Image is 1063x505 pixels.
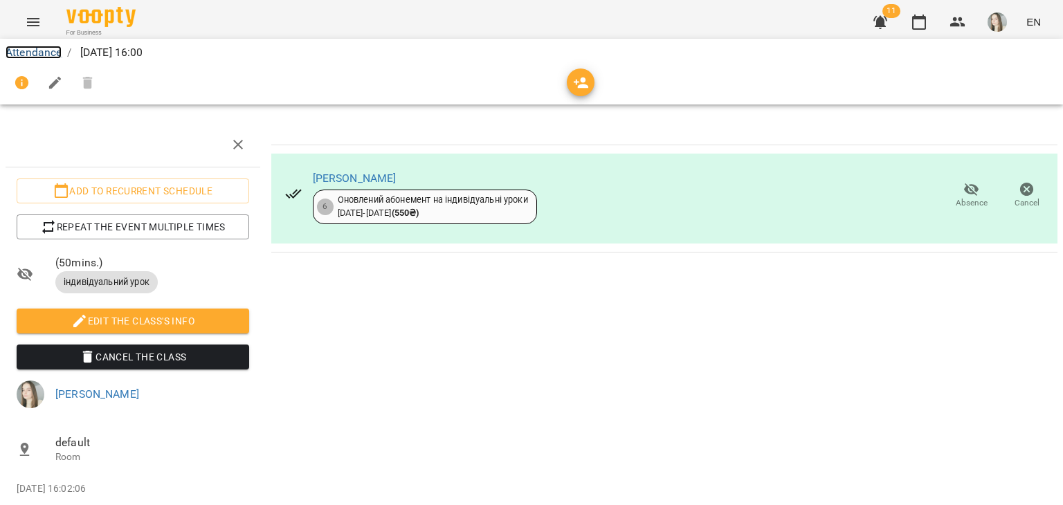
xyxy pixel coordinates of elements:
[1021,9,1046,35] button: EN
[392,208,419,218] b: ( 550 ₴ )
[313,172,397,185] a: [PERSON_NAME]
[66,28,136,37] span: For Business
[55,255,249,271] span: ( 50 mins. )
[6,44,1057,61] nav: breadcrumb
[67,44,71,61] li: /
[78,44,143,61] p: [DATE] 16:00
[17,380,44,408] img: a8d7fb5a1d89beb58b3ded8a11ed441a.jpeg
[66,7,136,27] img: Voopty Logo
[944,176,999,215] button: Absence
[17,178,249,203] button: Add to recurrent schedule
[6,46,62,59] a: Attendance
[55,387,139,401] a: [PERSON_NAME]
[28,313,238,329] span: Edit the class's Info
[55,450,249,464] p: Room
[988,12,1007,32] img: a8d7fb5a1d89beb58b3ded8a11ed441a.jpeg
[1026,15,1041,29] span: EN
[17,6,50,39] button: Menu
[17,345,249,369] button: Cancel the class
[882,4,900,18] span: 11
[999,176,1055,215] button: Cancel
[956,197,988,209] span: Absence
[17,309,249,333] button: Edit the class's Info
[317,199,334,215] div: 6
[28,349,238,365] span: Cancel the class
[28,219,238,235] span: Repeat the event multiple times
[338,194,528,219] div: Оновлений абонемент на індивідуальні уроки [DATE] - [DATE]
[1015,197,1039,209] span: Cancel
[28,183,238,199] span: Add to recurrent schedule
[55,276,158,288] span: індивідуальний урок
[17,214,249,239] button: Repeat the event multiple times
[17,482,249,496] p: [DATE] 16:02:06
[55,434,249,451] span: default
